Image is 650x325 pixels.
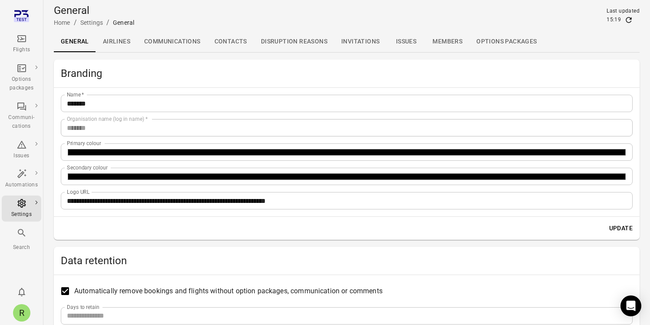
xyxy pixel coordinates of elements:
[5,152,38,160] div: Issues
[254,31,334,52] a: Disruption reasons
[386,31,426,52] a: Issues
[2,225,41,254] button: Search
[67,91,84,98] label: Name
[5,181,38,189] div: Automations
[426,31,469,52] a: Members
[74,17,77,28] li: /
[74,286,383,296] span: Automatically remove bookings and flights without option packages, communication or comments
[607,7,640,16] div: Last updated
[5,75,38,93] div: Options packages
[61,66,633,80] h2: Branding
[113,18,134,27] div: General
[620,295,641,316] div: Open Intercom Messenger
[137,31,208,52] a: Communications
[54,3,134,17] h1: General
[67,303,99,311] label: Days to retain
[54,31,640,52] div: Local navigation
[13,283,30,301] button: Notifications
[5,243,38,252] div: Search
[2,60,41,95] a: Options packages
[67,139,101,147] label: Primary colour
[13,304,30,322] div: R
[5,210,38,219] div: Settings
[2,31,41,57] a: Flights
[54,31,96,52] a: General
[80,19,103,26] a: Settings
[469,31,544,52] a: Options packages
[5,113,38,131] div: Communi-cations
[96,31,137,52] a: Airlines
[54,17,134,28] nav: Breadcrumbs
[67,164,108,171] label: Secondary colour
[2,166,41,192] a: Automations
[61,254,633,268] h2: Data retention
[2,99,41,133] a: Communi-cations
[624,16,633,24] button: Refresh data
[54,19,70,26] a: Home
[67,115,148,123] label: Organisation name (log in name)
[106,17,109,28] li: /
[208,31,254,52] a: Contacts
[2,196,41,222] a: Settings
[67,188,90,196] label: Logo URL
[607,16,621,24] div: 15:19
[334,31,386,52] a: Invitations
[2,137,41,163] a: Issues
[606,220,636,236] button: Update
[10,301,34,325] button: Rachel
[5,46,38,54] div: Flights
